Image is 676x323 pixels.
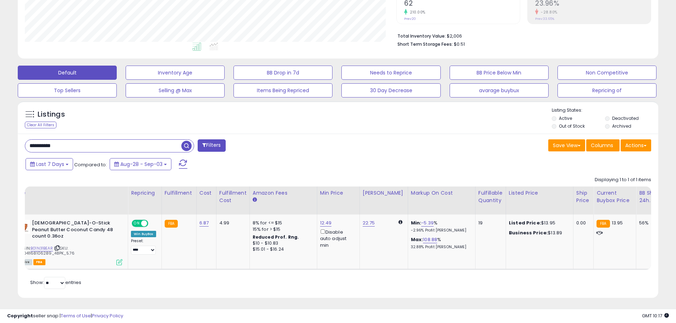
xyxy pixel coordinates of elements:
small: Amazon Fees. [253,197,257,203]
button: Last 7 Days [26,158,73,170]
div: $15.01 - $16.24 [253,246,312,252]
button: Items Being Repriced [233,83,332,98]
span: 2025-09-11 10:17 GMT [642,312,669,319]
b: [DEMOGRAPHIC_DATA]-O-Stick Peanut Butter Coconut Candy 48 count 0.36oz [32,220,118,241]
span: ON [132,221,141,227]
div: 8% for <= $15 [253,220,312,226]
div: 19 [478,220,500,226]
label: Active [559,115,572,121]
b: Listed Price: [509,219,541,226]
small: -28.80% [538,10,557,15]
div: BB Share 24h. [639,189,665,204]
small: FBA [165,220,178,228]
a: B01N31BEAR [31,245,53,251]
p: 32.88% Profit [PERSON_NAME] [411,245,470,250]
div: Disable auto adjust min [320,228,354,249]
div: Win BuyBox [131,231,156,237]
span: Last 7 Days [36,161,64,168]
span: Aug-28 - Sep-03 [120,161,163,168]
p: Listing States: [552,107,658,114]
div: Displaying 1 to 1 of 1 items [595,177,651,183]
div: Ship Price [576,189,590,204]
div: 15% for > $15 [253,226,312,233]
span: 13.95 [612,219,623,226]
div: Current Buybox Price [597,189,633,204]
div: Clear All Filters [25,122,56,128]
button: avarage buybux [450,83,549,98]
button: Default [18,66,117,80]
button: 30 Day Decrease [341,83,440,98]
a: Privacy Policy [92,312,123,319]
small: 210.00% [407,10,425,15]
small: FBA [597,220,610,228]
div: Preset: [131,239,156,255]
span: Columns [591,142,613,149]
button: Actions [621,139,651,151]
b: Min: [411,219,422,226]
b: Total Inventory Value: [397,33,446,39]
label: Out of Stock [559,123,585,129]
button: Non Competitive [557,66,656,80]
div: % [411,220,470,233]
button: BB Price Below Min [450,66,549,80]
small: Prev: 20 [404,17,416,21]
button: Inventory Age [126,66,225,80]
a: 6.87 [199,219,209,227]
div: 4.99 [219,220,244,226]
span: OFF [147,221,159,227]
div: Repricing [131,189,159,197]
button: Save View [548,139,585,151]
b: Short Term Storage Fees: [397,41,453,47]
b: Business Price: [509,229,548,236]
div: Min Price [320,189,357,197]
small: Prev: 33.65% [535,17,554,21]
div: Listed Price [509,189,570,197]
div: ASIN: [16,220,122,264]
b: Max: [411,236,423,243]
b: Reduced Prof. Rng. [253,234,299,240]
button: Repricing of [557,83,656,98]
h5: Listings [38,110,65,119]
span: $0.51 [454,41,465,48]
li: $2,006 [397,31,646,40]
button: Aug-28 - Sep-03 [110,158,171,170]
div: Fulfillment Cost [219,189,247,204]
div: seller snap | | [7,313,123,319]
div: Fulfillable Quantity [478,189,503,204]
span: FBA [33,259,45,265]
span: Compared to: [74,161,107,168]
div: Cost [199,189,213,197]
div: Markup on Cost [411,189,472,197]
a: 108.88 [423,236,437,243]
label: Archived [612,123,631,129]
a: -5.39 [421,219,434,227]
button: Selling @ Max [126,83,225,98]
button: Needs to Reprice [341,66,440,80]
div: Title [14,189,125,197]
div: $13.89 [509,230,568,236]
span: Show: entries [30,279,81,286]
span: | SKU: TD_041168106289_48PK_5.76 [16,245,75,256]
strong: Copyright [7,312,33,319]
div: Fulfillment [165,189,193,197]
div: Amazon Fees [253,189,314,197]
div: 0.00 [576,220,588,226]
div: $10 - $10.83 [253,240,312,246]
button: Filters [198,139,225,152]
div: % [411,236,470,250]
a: 12.49 [320,219,332,227]
div: [PERSON_NAME] [363,189,405,197]
div: 56% [639,220,663,226]
label: Deactivated [612,115,639,121]
button: Columns [586,139,620,151]
button: BB Drop in 7d [233,66,332,80]
th: The percentage added to the cost of goods (COGS) that forms the calculator for Min & Max prices. [408,186,475,215]
a: 22.75 [363,219,375,227]
button: Top Sellers [18,83,117,98]
div: $13.95 [509,220,568,226]
p: -2.96% Profit [PERSON_NAME] [411,228,470,233]
a: Terms of Use [61,312,91,319]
